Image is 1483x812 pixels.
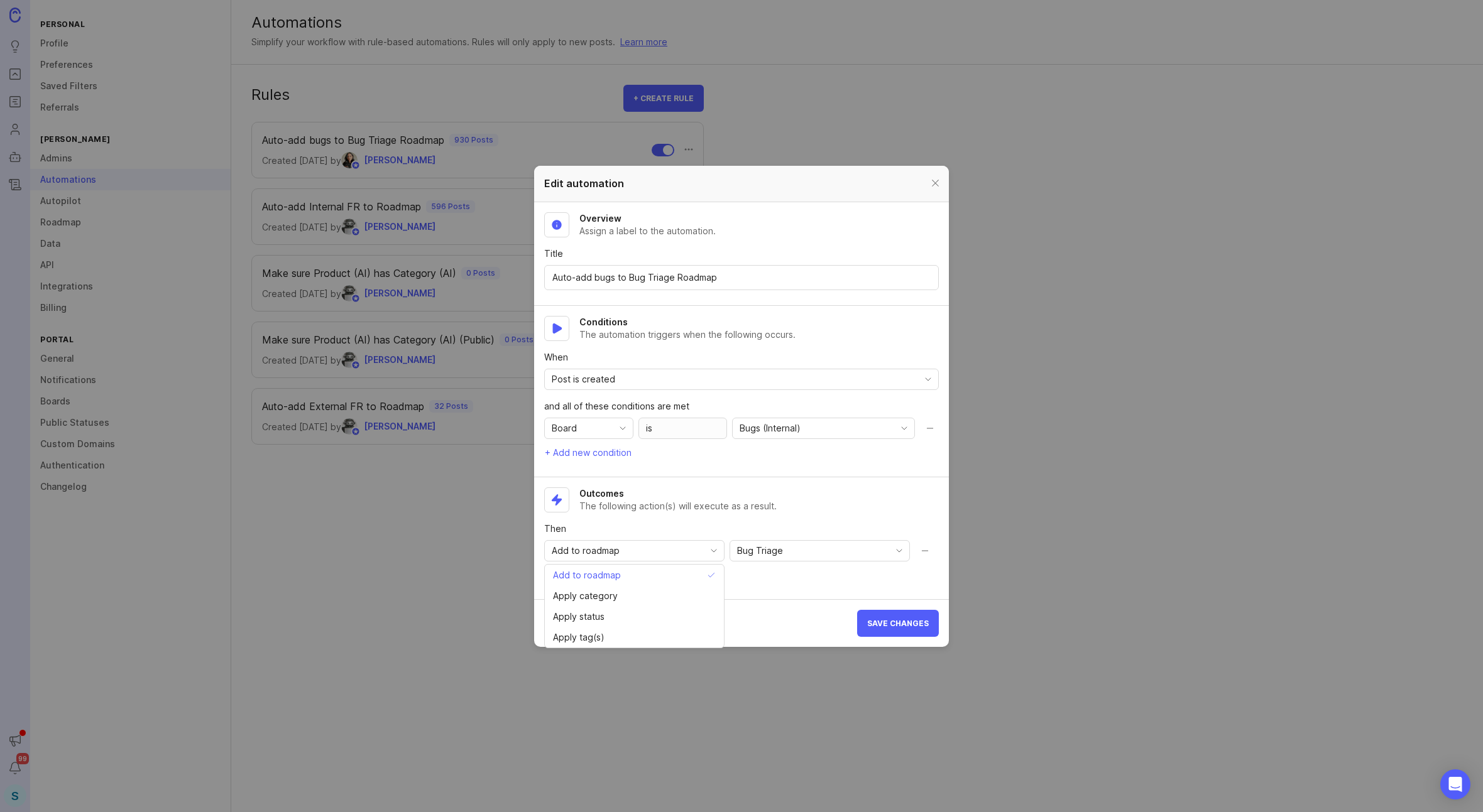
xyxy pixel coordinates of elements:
[732,418,915,439] div: toggle menu
[552,544,620,558] span: Add to roadmap
[544,369,939,390] div: toggle menu
[544,400,939,413] p: and all of these conditions are met
[544,540,725,561] div: toggle menu
[730,540,910,561] div: toggle menu
[552,372,615,386] span: Post is created
[552,421,577,435] span: Board
[552,271,931,284] input: Enter a title
[918,374,938,384] svg: toggle icon
[704,546,724,556] svg: toggle icon
[544,522,939,535] p: Then
[544,177,624,190] span: Edit automation
[894,423,914,433] svg: toggle icon
[638,418,728,439] div: is
[579,212,716,225] h2: Overview
[579,500,777,512] p: The following action(s) will execute as a result.
[553,589,618,603] span: Apply category
[867,619,929,628] span: Save changes
[545,447,632,459] span: + Add new condition
[544,351,568,364] span: When
[889,546,909,556] svg: toggle icon
[740,421,801,435] span: Bugs (Internal)
[920,418,940,439] button: Remove condition
[544,418,633,439] div: toggle menu
[553,631,605,644] span: Apply tag(s)
[857,610,939,637] button: Save changes
[553,568,621,582] span: Add to roadmap
[1440,769,1470,799] div: Open Intercom Messenger
[737,544,783,558] span: Bug Triage
[707,571,721,580] svg: check icon
[579,316,796,328] h2: Conditions
[915,540,935,561] button: Remove action
[613,423,633,433] svg: toggle icon
[579,328,796,341] p: The automation triggers when the following occurs.
[579,487,777,500] h2: Outcomes
[553,610,605,624] span: Apply status
[579,225,716,237] p: Assign a label to the automation.
[544,248,563,259] span: Title
[544,444,632,462] button: + Add new condition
